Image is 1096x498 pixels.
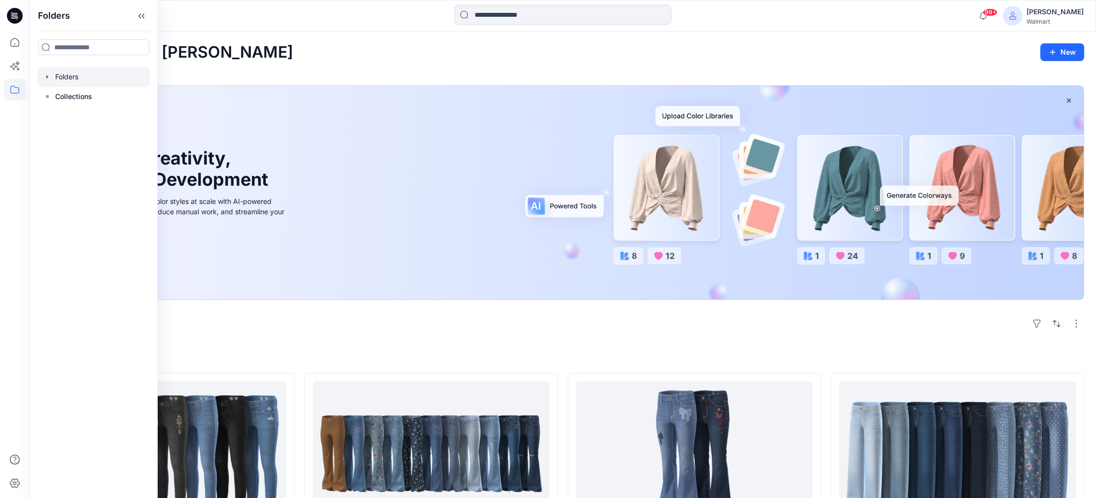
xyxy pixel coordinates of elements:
[1027,18,1084,25] div: Walmart
[1040,43,1084,61] button: New
[66,239,287,259] a: Discover more
[66,196,287,227] div: Explore ideas faster and recolor styles at scale with AI-powered tools that boost creativity, red...
[41,43,293,62] h2: Welcome back, [PERSON_NAME]
[1009,12,1017,20] svg: avatar
[983,8,997,16] span: 99+
[66,148,273,190] h1: Unleash Creativity, Speed Up Development
[1027,6,1084,18] div: [PERSON_NAME]
[55,91,92,102] p: Collections
[41,351,1084,363] h4: Styles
